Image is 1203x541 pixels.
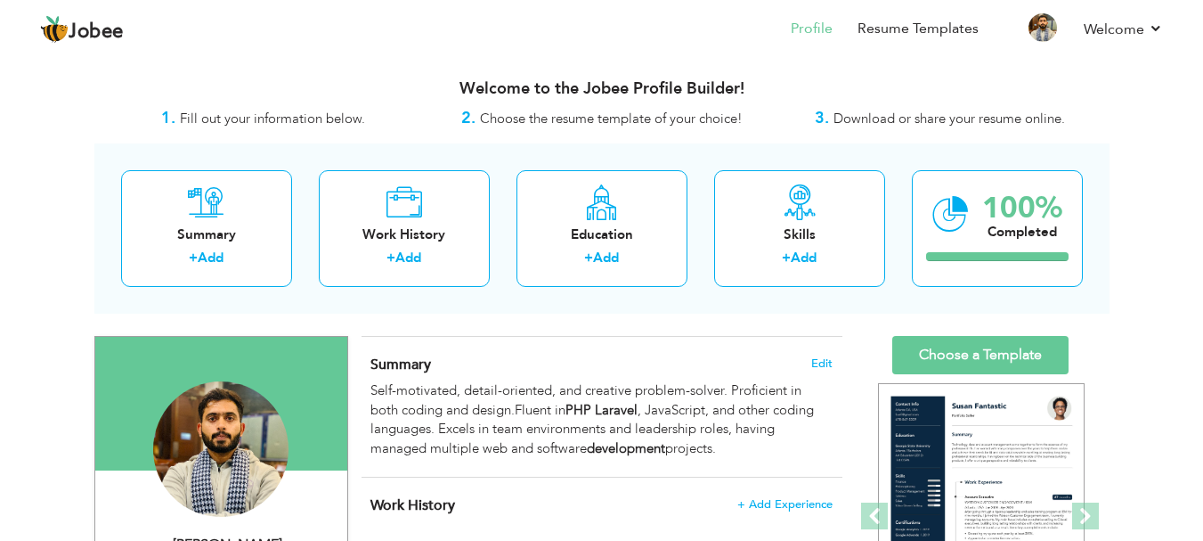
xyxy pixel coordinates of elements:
[587,439,665,457] strong: development
[737,498,833,511] span: + Add Experience
[728,225,871,244] div: Skills
[153,381,289,517] img: Zubair Asif
[40,15,124,44] a: Jobee
[40,15,69,44] img: jobee.io
[811,357,833,370] span: Edit
[791,249,817,266] a: Add
[982,193,1062,223] div: 100%
[370,356,832,373] h4: Adding a summary is a quick and easy way to highlight your experience and interests.
[782,249,791,267] label: +
[395,249,421,266] a: Add
[1028,13,1057,42] img: Profile Img
[584,249,593,267] label: +
[180,110,365,127] span: Fill out your information below.
[461,107,476,129] strong: 2.
[370,381,832,458] div: Self-motivated, detail-oriented, and creative problem-solver. Proficient in both coding and desig...
[815,107,829,129] strong: 3.
[370,355,431,374] span: Summary
[386,249,395,267] label: +
[531,225,673,244] div: Education
[593,249,619,266] a: Add
[858,19,979,39] a: Resume Templates
[370,496,832,514] h4: This helps to show the companies you have worked for.
[370,496,455,515] span: Work History
[892,336,1069,374] a: Choose a Template
[333,225,476,244] div: Work History
[982,223,1062,242] div: Completed
[833,110,1065,127] span: Download or share your resume online.
[565,401,638,419] strong: PHP Laravel
[1084,19,1163,40] a: Welcome
[791,19,833,39] a: Profile
[94,80,1110,98] h3: Welcome to the Jobee Profile Builder!
[69,22,124,42] span: Jobee
[135,225,278,244] div: Summary
[480,110,743,127] span: Choose the resume template of your choice!
[161,107,175,129] strong: 1.
[189,249,198,267] label: +
[198,249,224,266] a: Add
